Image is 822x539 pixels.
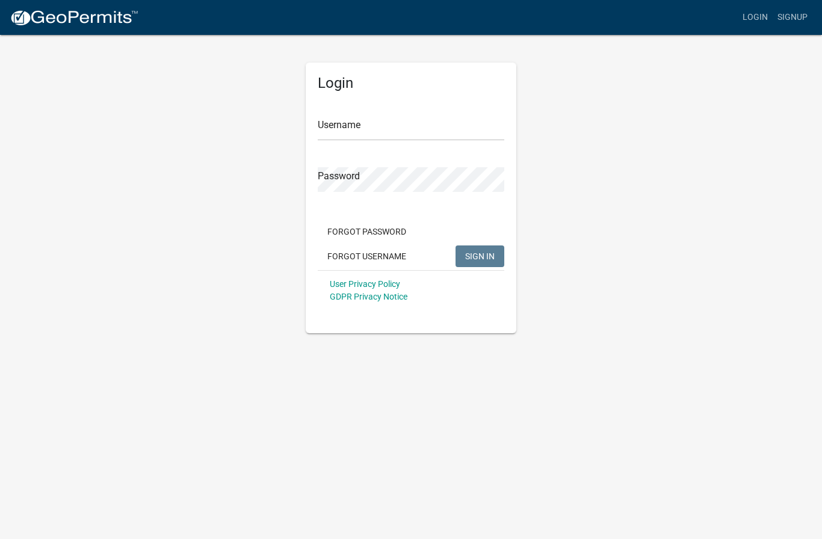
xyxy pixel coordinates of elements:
a: Login [738,6,773,29]
button: SIGN IN [456,245,504,267]
a: GDPR Privacy Notice [330,292,407,301]
a: User Privacy Policy [330,279,400,289]
button: Forgot Password [318,221,416,242]
h5: Login [318,75,504,92]
button: Forgot Username [318,245,416,267]
span: SIGN IN [465,251,495,260]
a: Signup [773,6,812,29]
